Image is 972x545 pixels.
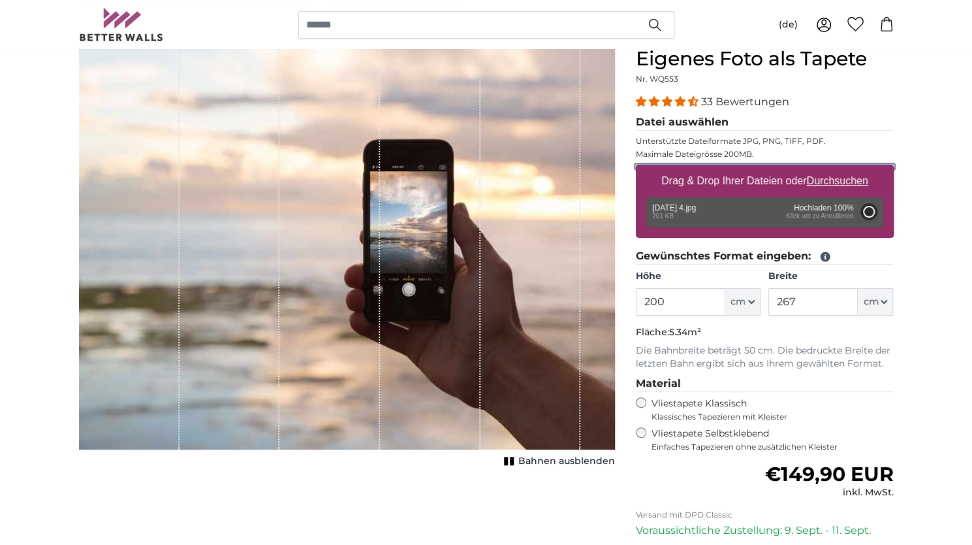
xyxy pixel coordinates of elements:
label: Breite [768,270,893,283]
span: Klassisches Tapezieren mit Kleister [651,412,883,422]
p: Maximale Dateigrösse 200MB. [636,149,894,159]
legend: Gewünschtes Format eingeben: [636,248,894,265]
button: Bahnen ausblenden [500,452,615,471]
span: €149,90 EUR [764,462,893,486]
label: Vliestapete Klassisch [651,397,883,422]
p: Versand mit DPD Classic [636,510,894,520]
span: 4.33 stars [636,95,701,108]
span: cm [730,295,745,308]
label: Höhe [636,270,760,283]
div: 1 of 1 [79,47,615,471]
legend: Material [636,376,894,392]
legend: Datei auswählen [636,114,894,131]
button: cm [858,288,893,316]
p: Voraussichtliche Zustellung: 9. Sept. - 11. Sept. [636,523,894,538]
span: Nr. WQ553 [636,74,678,84]
span: Einfaches Tapezieren ohne zusätzlichen Kleister [651,442,894,452]
button: cm [725,288,760,316]
p: Die Bahnbreite beträgt 50 cm. Die bedruckte Breite der letzten Bahn ergibt sich aus Ihrem gewählt... [636,344,894,371]
img: Betterwalls [79,8,164,41]
span: cm [863,295,878,308]
div: inkl. MwSt. [764,486,893,499]
button: (de) [768,13,808,37]
span: 33 Bewertungen [701,95,789,108]
p: Unterstützte Dateiformate JPG, PNG, TIFF, PDF. [636,136,894,146]
p: Fläche: [636,326,894,339]
h1: Eigenes Foto als Tapete [636,47,894,71]
span: Bahnen ausblenden [518,455,615,468]
u: Durchsuchen [806,175,868,186]
span: 5.34m² [669,326,701,338]
label: Drag & Drop Ihrer Dateien oder [656,168,873,194]
label: Vliestapete Selbstklebend [651,427,894,452]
